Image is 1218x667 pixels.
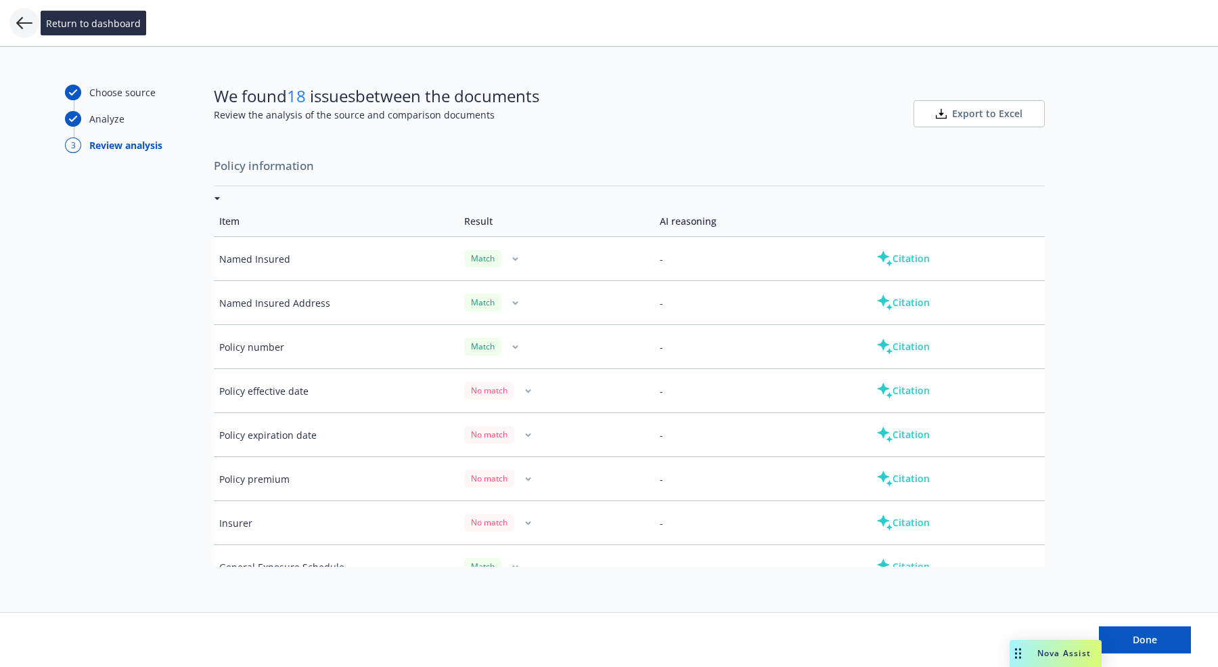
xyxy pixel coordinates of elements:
[654,545,850,589] td: -
[1133,633,1157,646] span: Done
[654,413,850,457] td: -
[464,514,514,531] div: No match
[654,325,850,369] td: -
[654,237,850,281] td: -
[464,250,501,267] div: Match
[855,465,951,492] button: Citation
[459,206,654,237] td: Result
[214,413,459,457] td: Policy expiration date
[464,382,514,399] div: No match
[464,294,501,311] div: Match
[214,206,459,237] td: Item
[464,338,501,355] div: Match
[89,138,162,152] div: Review analysis
[952,107,1022,121] span: Export to Excel
[1010,640,1102,667] button: Nova Assist
[654,369,850,413] td: -
[855,377,951,404] button: Citation
[464,470,514,487] div: No match
[855,509,951,536] button: Citation
[855,289,951,316] button: Citation
[654,457,850,501] td: -
[913,100,1045,127] button: Export to Excel
[654,206,850,237] td: AI reasoning
[46,16,141,30] span: Return to dashboard
[1099,626,1191,653] button: Done
[1010,640,1027,667] div: Drag to move
[855,245,951,272] button: Citation
[89,85,156,100] div: Choose source
[89,112,125,126] div: Analyze
[214,152,1045,180] span: Policy information
[855,553,951,580] button: Citation
[1037,647,1091,659] span: Nova Assist
[855,421,951,448] button: Citation
[214,457,459,501] td: Policy premium
[214,85,539,108] span: We found issues between the documents
[287,85,306,107] span: 18
[464,558,501,575] div: Match
[214,281,459,325] td: Named Insured Address
[214,369,459,413] td: Policy effective date
[214,325,459,369] td: Policy number
[214,501,459,545] td: Insurer
[855,333,951,360] button: Citation
[214,237,459,281] td: Named Insured
[464,426,514,443] div: No match
[214,545,459,589] td: General Exposure Schedule
[654,501,850,545] td: -
[654,281,850,325] td: -
[214,108,539,122] span: Review the analysis of the source and comparison documents
[65,137,81,153] div: 3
